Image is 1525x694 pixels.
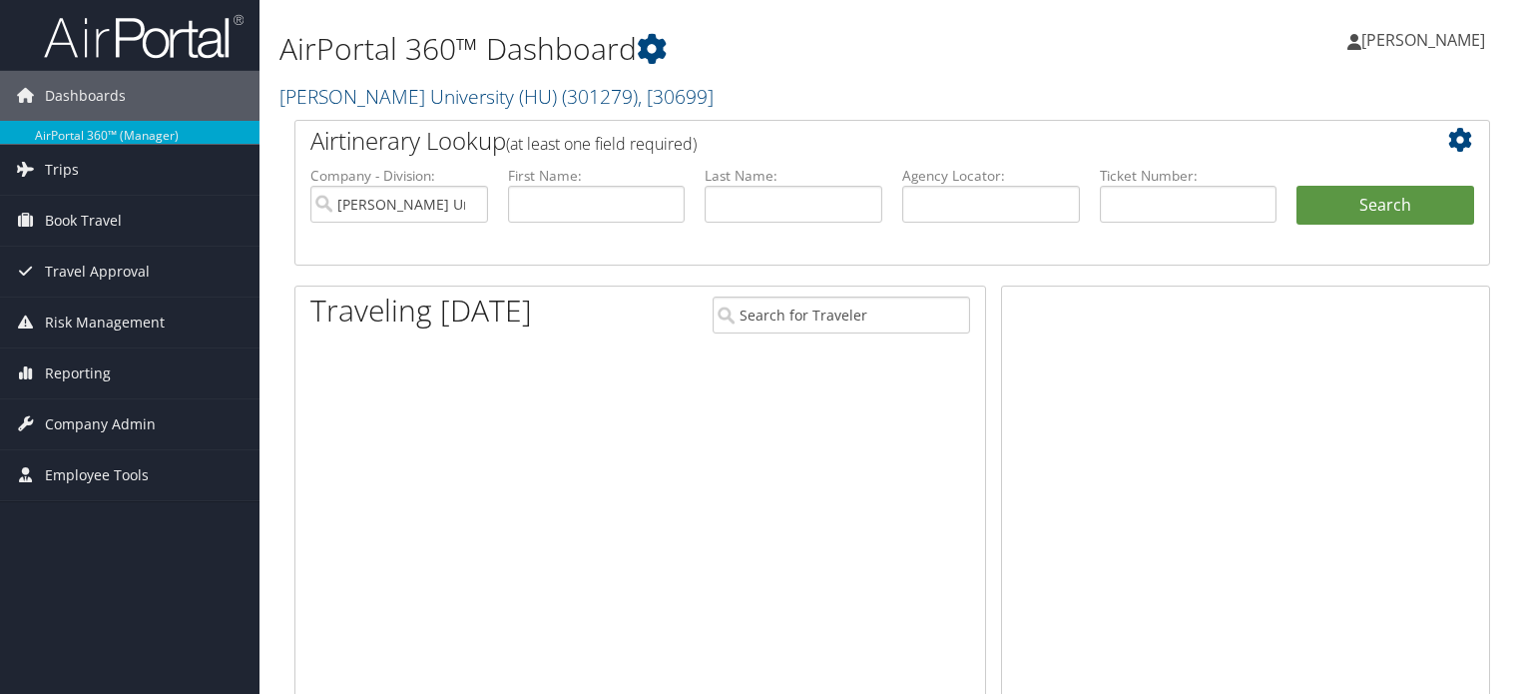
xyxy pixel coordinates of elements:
[1296,186,1474,226] button: Search
[45,247,150,297] span: Travel Approval
[45,348,111,398] span: Reporting
[1361,29,1485,51] span: [PERSON_NAME]
[1100,166,1277,186] label: Ticket Number:
[713,297,970,334] input: Search for Traveler
[1347,10,1505,70] a: [PERSON_NAME]
[562,83,638,110] span: ( 301279 )
[45,196,122,246] span: Book Travel
[506,133,697,155] span: (at least one field required)
[310,124,1374,158] h2: Airtinerary Lookup
[45,399,156,449] span: Company Admin
[279,28,1097,70] h1: AirPortal 360™ Dashboard
[508,166,686,186] label: First Name:
[279,83,714,110] a: [PERSON_NAME] University (HU)
[45,71,126,121] span: Dashboards
[310,290,532,332] h1: Traveling [DATE]
[45,145,79,195] span: Trips
[638,83,714,110] span: , [ 30699 ]
[44,13,244,60] img: airportal-logo.png
[705,166,882,186] label: Last Name:
[45,450,149,500] span: Employee Tools
[902,166,1080,186] label: Agency Locator:
[310,166,488,186] label: Company - Division:
[45,298,165,347] span: Risk Management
